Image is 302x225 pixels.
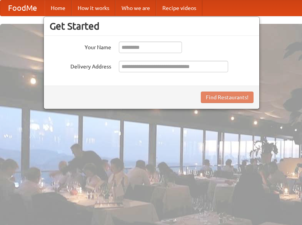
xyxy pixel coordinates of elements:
[0,0,45,16] a: FoodMe
[115,0,156,16] a: Who we are
[45,0,72,16] a: Home
[50,42,111,51] label: Your Name
[156,0,202,16] a: Recipe videos
[50,20,254,32] h3: Get Started
[72,0,115,16] a: How it works
[201,92,254,103] button: Find Restaurants!
[50,61,111,70] label: Delivery Address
